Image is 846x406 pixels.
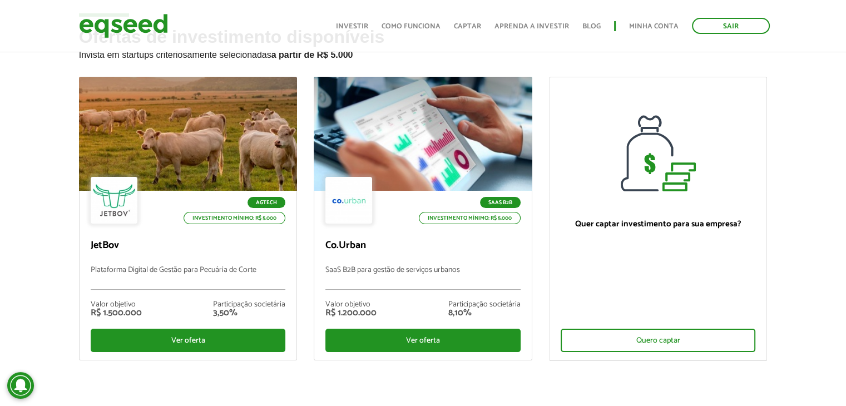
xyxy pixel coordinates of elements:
[314,77,532,360] a: SaaS B2B Investimento mínimo: R$ 5.000 Co.Urban SaaS B2B para gestão de serviços urbanos Valor ob...
[629,23,679,30] a: Minha conta
[582,23,601,30] a: Blog
[448,301,521,309] div: Participação societária
[325,301,377,309] div: Valor objetivo
[561,329,756,352] div: Quero captar
[382,23,441,30] a: Como funciona
[248,197,285,208] p: Agtech
[79,77,298,360] a: Agtech Investimento mínimo: R$ 5.000 JetBov Plataforma Digital de Gestão para Pecuária de Corte V...
[325,266,521,290] p: SaaS B2B para gestão de serviços urbanos
[325,309,377,318] div: R$ 1.200.000
[549,77,768,361] a: Quer captar investimento para sua empresa? Quero captar
[325,329,521,352] div: Ver oferta
[325,240,521,252] p: Co.Urban
[480,197,521,208] p: SaaS B2B
[448,309,521,318] div: 8,10%
[79,47,768,60] p: Invista em startups criteriosamente selecionadas
[184,212,285,224] p: Investimento mínimo: R$ 5.000
[91,240,286,252] p: JetBov
[91,301,142,309] div: Valor objetivo
[454,23,481,30] a: Captar
[91,266,286,290] p: Plataforma Digital de Gestão para Pecuária de Corte
[213,309,285,318] div: 3,50%
[692,18,770,34] a: Sair
[336,23,368,30] a: Investir
[91,309,142,318] div: R$ 1.500.000
[561,219,756,229] p: Quer captar investimento para sua empresa?
[494,23,569,30] a: Aprenda a investir
[271,50,353,60] strong: a partir de R$ 5.000
[213,301,285,309] div: Participação societária
[419,212,521,224] p: Investimento mínimo: R$ 5.000
[91,329,286,352] div: Ver oferta
[79,11,168,41] img: EqSeed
